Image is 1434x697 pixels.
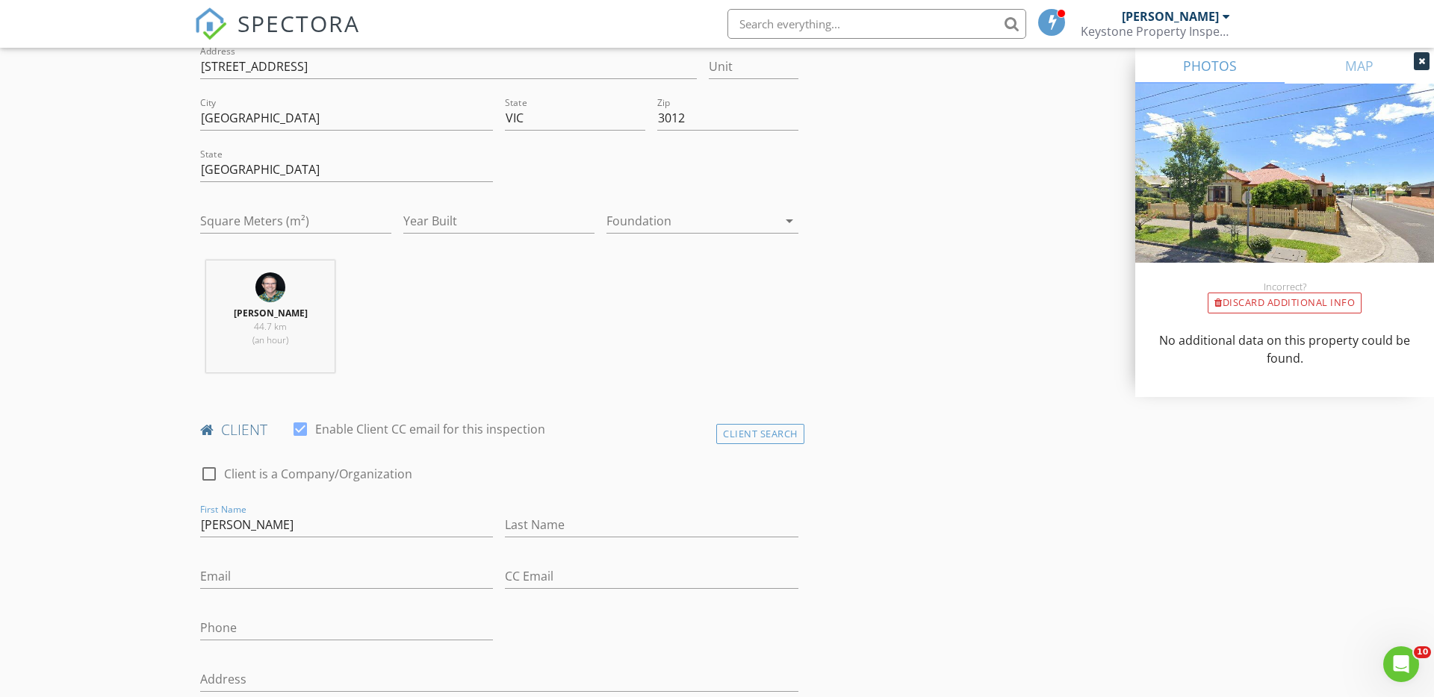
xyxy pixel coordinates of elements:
label: Enable Client CC email for this inspection [315,422,545,437]
p: No additional data on this property could be found. [1153,331,1416,367]
span: SPECTORA [238,7,360,39]
input: Search everything... [727,9,1026,39]
a: SPECTORA [194,20,360,51]
strong: [PERSON_NAME] [234,307,308,319]
label: Client is a Company/Organization [224,466,412,481]
iframe: Intercom live chat [1383,646,1419,682]
div: [PERSON_NAME] [1122,9,1219,24]
img: simon_bni_headshots_copy.jpg [255,272,285,302]
a: PHOTOS [1135,48,1285,84]
div: Client Search [716,424,804,444]
img: The Best Home Inspection Software - Spectora [194,7,227,40]
span: 10 [1414,646,1431,658]
div: Discard Additional info [1208,293,1362,313]
h4: client [200,420,798,440]
div: Incorrect? [1135,281,1434,293]
a: MAP [1285,48,1434,84]
img: streetview [1135,84,1434,299]
i: arrow_drop_down [780,212,798,230]
div: Keystone Property Inspections [1081,24,1230,39]
span: 44.7 km [254,320,287,333]
span: (an hour) [252,334,288,346]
